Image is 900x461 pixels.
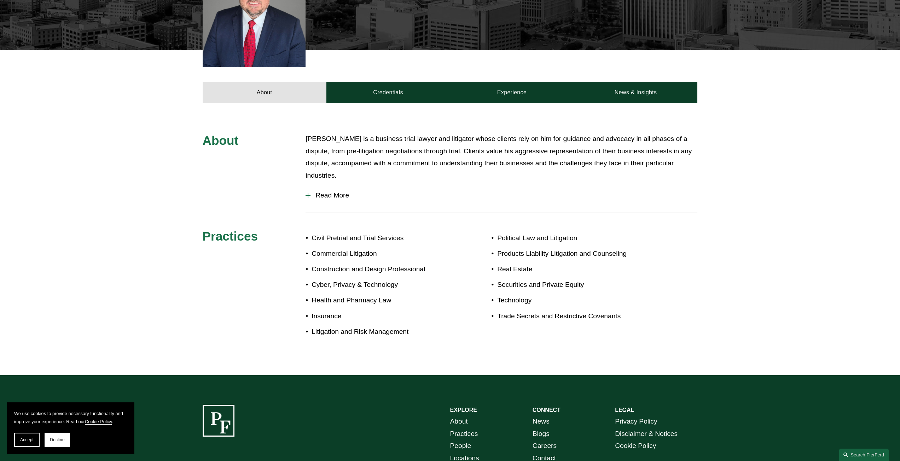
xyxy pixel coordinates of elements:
[312,263,450,276] p: Construction and Design Professional
[533,415,550,428] a: News
[312,279,450,291] p: Cyber, Privacy & Technology
[306,133,697,182] p: [PERSON_NAME] is a business trial lawyer and litigator whose clients rely on him for guidance and...
[450,440,471,452] a: People
[497,310,656,323] p: Trade Secrets and Restrictive Covenants
[497,279,656,291] p: Securities and Private Equity
[533,407,561,413] strong: CONNECT
[312,232,450,244] p: Civil Pretrial and Trial Services
[615,415,657,428] a: Privacy Policy
[14,433,40,447] button: Accept
[615,407,634,413] strong: LEGAL
[50,437,65,442] span: Decline
[450,428,478,440] a: Practices
[312,310,450,323] p: Insurance
[533,440,557,452] a: Careers
[497,248,656,260] p: Products Liability Litigation and Counseling
[497,232,656,244] p: Political Law and Litigation
[45,433,70,447] button: Decline
[203,82,326,103] a: About
[615,428,678,440] a: Disclaimer & Notices
[497,294,656,307] p: Technology
[85,419,112,424] a: Cookie Policy
[533,428,550,440] a: Blogs
[312,294,450,307] p: Health and Pharmacy Law
[497,263,656,276] p: Real Estate
[310,191,697,199] span: Read More
[450,415,468,428] a: About
[7,402,134,454] section: Cookie banner
[20,437,34,442] span: Accept
[450,82,574,103] a: Experience
[14,409,127,426] p: We use cookies to provide necessary functionality and improve your experience. Read our .
[615,440,656,452] a: Cookie Policy
[312,326,450,338] p: Litigation and Risk Management
[306,186,697,205] button: Read More
[203,134,239,147] span: About
[312,248,450,260] p: Commercial Litigation
[450,407,477,413] strong: EXPLORE
[574,82,697,103] a: News & Insights
[326,82,450,103] a: Credentials
[839,449,889,461] a: Search this site
[203,229,258,243] span: Practices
